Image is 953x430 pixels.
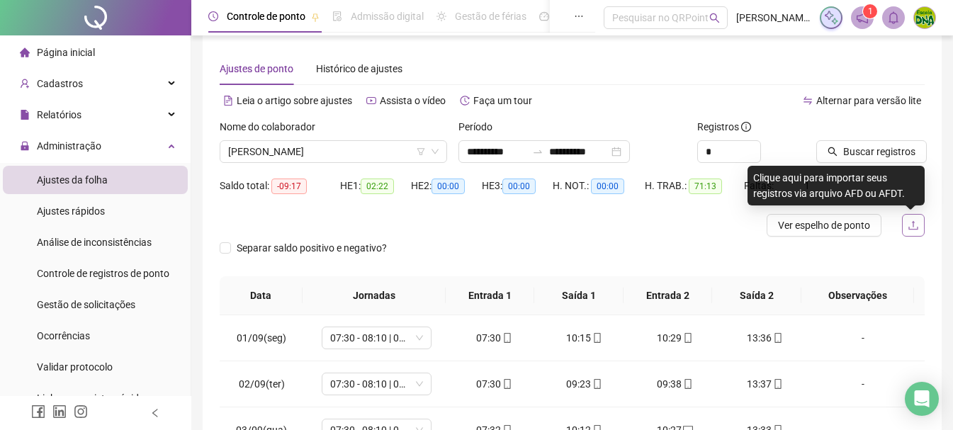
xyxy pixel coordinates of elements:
div: Clique aqui para importar seus registros via arquivo AFD ou AFDT. [748,166,925,205]
span: Ajustes da folha [37,174,108,186]
span: swap [803,96,813,106]
div: - [821,330,905,346]
th: Data [220,276,303,315]
span: mobile [772,379,783,389]
span: Controle de ponto [227,11,305,22]
span: 71:13 [689,179,722,194]
span: Ocorrências [37,330,90,341]
span: youtube [366,96,376,106]
span: search [828,147,838,157]
span: Histórico de ajustes [316,63,402,74]
span: mobile [682,333,693,343]
span: Gestão de solicitações [37,299,135,310]
span: file-done [332,11,342,21]
th: Saída 2 [712,276,801,315]
span: history [460,96,470,106]
span: notification [856,11,869,24]
div: HE 1: [340,178,411,194]
span: [PERSON_NAME] - ESCOLA DNA [736,10,811,26]
span: Separar saldo positivo e negativo? [231,240,393,256]
img: 65556 [914,7,935,28]
span: 02:22 [361,179,394,194]
span: Observações [813,288,903,303]
th: Entrada 2 [624,276,712,315]
span: home [20,47,30,57]
span: Buscar registros [843,144,915,159]
th: Observações [801,276,914,315]
th: Jornadas [303,276,446,315]
span: Admissão digital [351,11,424,22]
div: Saldo total: [220,178,340,194]
span: Validar protocolo [37,361,113,373]
button: Buscar registros [816,140,927,163]
span: Leia o artigo sobre ajustes [237,95,352,106]
span: user-add [20,79,30,89]
div: 09:23 [551,376,618,392]
div: 09:38 [641,376,708,392]
span: -09:17 [271,179,307,194]
span: to [532,146,543,157]
th: Saída 1 [534,276,623,315]
div: 13:36 [731,330,799,346]
span: Cadastros [37,78,83,89]
span: Administração [37,140,101,152]
span: Gestão de férias [455,11,526,22]
span: lock [20,141,30,151]
span: file [20,110,30,120]
span: clock-circle [208,11,218,21]
span: Link para registro rápido [37,392,145,404]
div: HE 3: [482,178,553,194]
span: left [150,408,160,418]
div: 10:29 [641,330,708,346]
span: 00:00 [432,179,465,194]
span: sun [436,11,446,21]
span: bell [887,11,900,24]
div: 07:30 [461,376,528,392]
span: Ajustes de ponto [220,63,293,74]
div: 10:15 [551,330,618,346]
span: 07:30 - 08:10 | 08:25 - 13:30 [330,327,423,349]
span: Ajustes rápidos [37,205,105,217]
th: Entrada 1 [446,276,534,315]
div: H. NOT.: [553,178,645,194]
span: mobile [682,379,693,389]
span: facebook [31,404,45,419]
span: BIANCA VITORIA MESQUITA BARROS [228,141,439,162]
img: sparkle-icon.fc2bf0ac1784a2077858766a79e2daf3.svg [823,10,839,26]
span: mobile [772,333,783,343]
span: 1 [868,6,873,16]
button: Ver espelho de ponto [767,214,881,237]
span: Faça um tour [473,95,532,106]
span: Página inicial [37,47,95,58]
div: H. TRAB.: [645,178,744,194]
span: down [431,147,439,156]
span: Análise de inconsistências [37,237,152,248]
sup: 1 [863,4,877,18]
span: 00:00 [591,179,624,194]
span: instagram [74,404,88,419]
span: mobile [501,379,512,389]
span: Controle de registros de ponto [37,268,169,279]
span: Alternar para versão lite [816,95,921,106]
span: mobile [591,379,602,389]
label: Nome do colaborador [220,119,325,135]
span: 02/09(ter) [239,378,285,390]
span: Assista o vídeo [380,95,446,106]
div: HE 2: [411,178,482,194]
span: 00:00 [502,179,536,194]
span: info-circle [741,122,751,132]
span: ellipsis [574,11,584,21]
span: filter [417,147,425,156]
span: file-text [223,96,233,106]
label: Período [458,119,502,135]
span: 07:30 - 08:10 | 08:25 - 13:30 [330,373,423,395]
span: Ver espelho de ponto [778,217,870,233]
span: search [709,13,720,23]
span: linkedin [52,404,67,419]
span: pushpin [311,13,320,21]
span: dashboard [539,11,549,21]
span: mobile [501,333,512,343]
span: swap-right [532,146,543,157]
div: - [821,376,905,392]
div: 13:37 [731,376,799,392]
